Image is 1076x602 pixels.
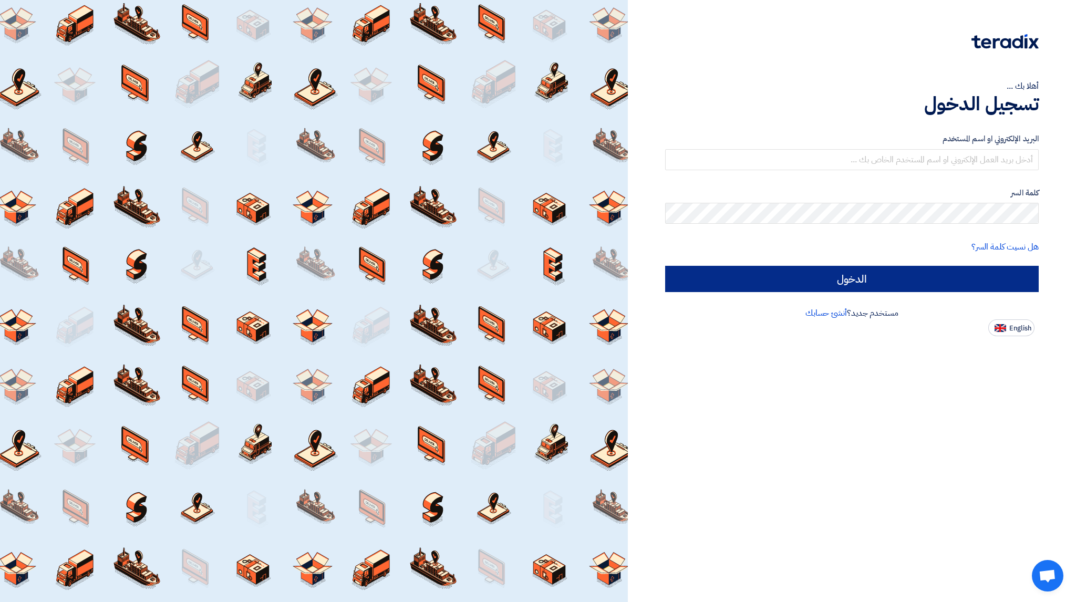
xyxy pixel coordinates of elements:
label: كلمة السر [665,187,1039,199]
div: Open chat [1032,560,1063,591]
img: Teradix logo [971,34,1039,49]
span: English [1009,325,1031,332]
h1: تسجيل الدخول [665,92,1039,116]
img: en-US.png [995,324,1006,332]
div: مستخدم جديد؟ [665,307,1039,319]
input: أدخل بريد العمل الإلكتروني او اسم المستخدم الخاص بك ... [665,149,1039,170]
a: أنشئ حسابك [805,307,847,319]
input: الدخول [665,266,1039,292]
div: أهلا بك ... [665,80,1039,92]
button: English [988,319,1034,336]
a: هل نسيت كلمة السر؟ [971,241,1039,253]
label: البريد الإلكتروني او اسم المستخدم [665,133,1039,145]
